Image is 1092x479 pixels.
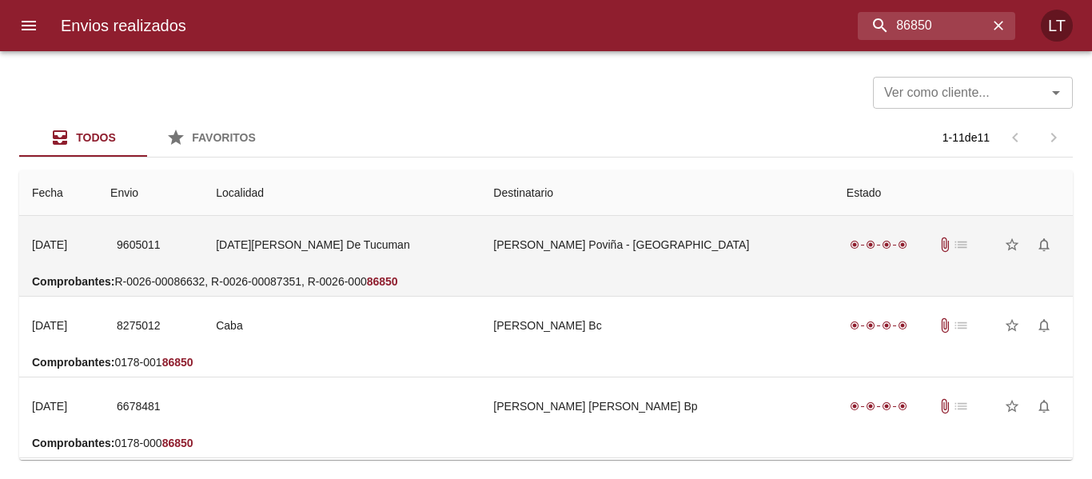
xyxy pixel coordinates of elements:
span: 6678481 [117,397,161,417]
div: Entregado [847,237,911,253]
td: [PERSON_NAME] [PERSON_NAME] Bp [480,377,833,435]
span: radio_button_checked [866,240,875,249]
div: [DATE] [32,238,67,251]
b: Comprobantes : [32,275,114,288]
button: 8275012 [110,311,167,341]
div: LT [1041,10,1073,42]
button: 6678481 [110,392,167,421]
span: Todos [76,131,116,144]
input: buscar [858,12,988,40]
button: Agregar a favoritos [996,309,1028,341]
em: 86850 [162,356,193,369]
button: Activar notificaciones [1028,309,1060,341]
span: notifications_none [1036,317,1052,333]
span: radio_button_checked [850,240,859,249]
span: notifications_none [1036,398,1052,414]
b: Comprobantes : [32,437,114,449]
th: Fecha [19,170,98,216]
td: [PERSON_NAME] Bc [480,297,833,354]
div: Entregado [847,317,911,333]
span: 8275012 [117,316,161,336]
td: [DATE][PERSON_NAME] De Tucuman [203,216,480,273]
button: menu [10,6,48,45]
span: radio_button_checked [882,321,891,330]
span: star_border [1004,398,1020,414]
button: Activar notificaciones [1028,390,1060,422]
span: radio_button_checked [898,321,907,330]
td: [PERSON_NAME] Poviña - [GEOGRAPHIC_DATA] [480,216,833,273]
th: Envio [98,170,203,216]
th: Destinatario [480,170,833,216]
button: Abrir [1045,82,1067,104]
span: star_border [1004,317,1020,333]
em: 86850 [162,437,193,449]
span: Pagina siguiente [1034,118,1073,157]
span: star_border [1004,237,1020,253]
p: 0178-001 [32,354,1060,370]
p: R-0026-00086632, R-0026-00087351, R-0026-000 [32,273,1060,289]
th: Localidad [203,170,480,216]
span: No tiene pedido asociado [953,237,969,253]
span: radio_button_checked [866,401,875,411]
span: notifications_none [1036,237,1052,253]
span: radio_button_checked [866,321,875,330]
span: radio_button_checked [882,240,891,249]
button: Agregar a favoritos [996,229,1028,261]
button: Agregar a favoritos [996,390,1028,422]
div: Entregado [847,398,911,414]
span: Tiene documentos adjuntos [937,398,953,414]
div: Tabs Envios [19,118,275,157]
span: radio_button_checked [850,401,859,411]
b: Comprobantes : [32,356,114,369]
span: radio_button_checked [898,240,907,249]
div: [DATE] [32,319,67,332]
span: No tiene pedido asociado [953,317,969,333]
div: Abrir información de usuario [1041,10,1073,42]
div: [DATE] [32,400,67,413]
p: 0178-000 [32,435,1060,451]
p: 1 - 11 de 11 [943,130,990,146]
h6: Envios realizados [61,13,186,38]
span: No tiene pedido asociado [953,398,969,414]
button: 9605011 [110,230,167,260]
span: 9605011 [117,235,161,255]
span: radio_button_checked [882,401,891,411]
span: Favoritos [192,131,256,144]
em: 86850 [367,275,398,288]
span: Tiene documentos adjuntos [937,317,953,333]
button: Activar notificaciones [1028,229,1060,261]
span: Pagina anterior [996,130,1034,143]
td: Caba [203,297,480,354]
span: radio_button_checked [898,401,907,411]
span: radio_button_checked [850,321,859,330]
th: Estado [834,170,1073,216]
span: Tiene documentos adjuntos [937,237,953,253]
